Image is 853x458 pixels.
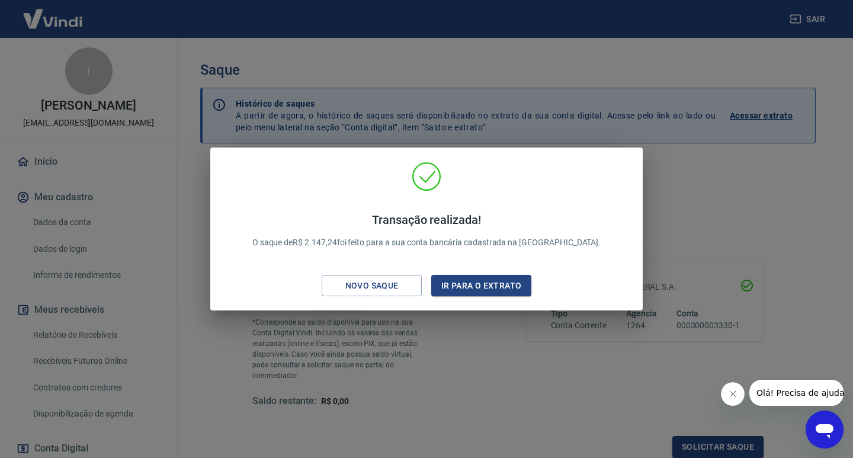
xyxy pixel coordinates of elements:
p: O saque de R$ 2.147,24 foi feito para a sua conta bancária cadastrada na [GEOGRAPHIC_DATA]. [252,213,601,249]
iframe: Botão para abrir a janela de mensagens [806,411,844,449]
button: Novo saque [322,275,422,297]
button: Ir para o extrato [431,275,531,297]
h4: Transação realizada! [252,213,601,227]
iframe: Mensagem da empresa [749,380,844,406]
div: Novo saque [331,278,413,293]
span: Olá! Precisa de ajuda? [7,8,100,18]
iframe: Fechar mensagem [721,382,745,406]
